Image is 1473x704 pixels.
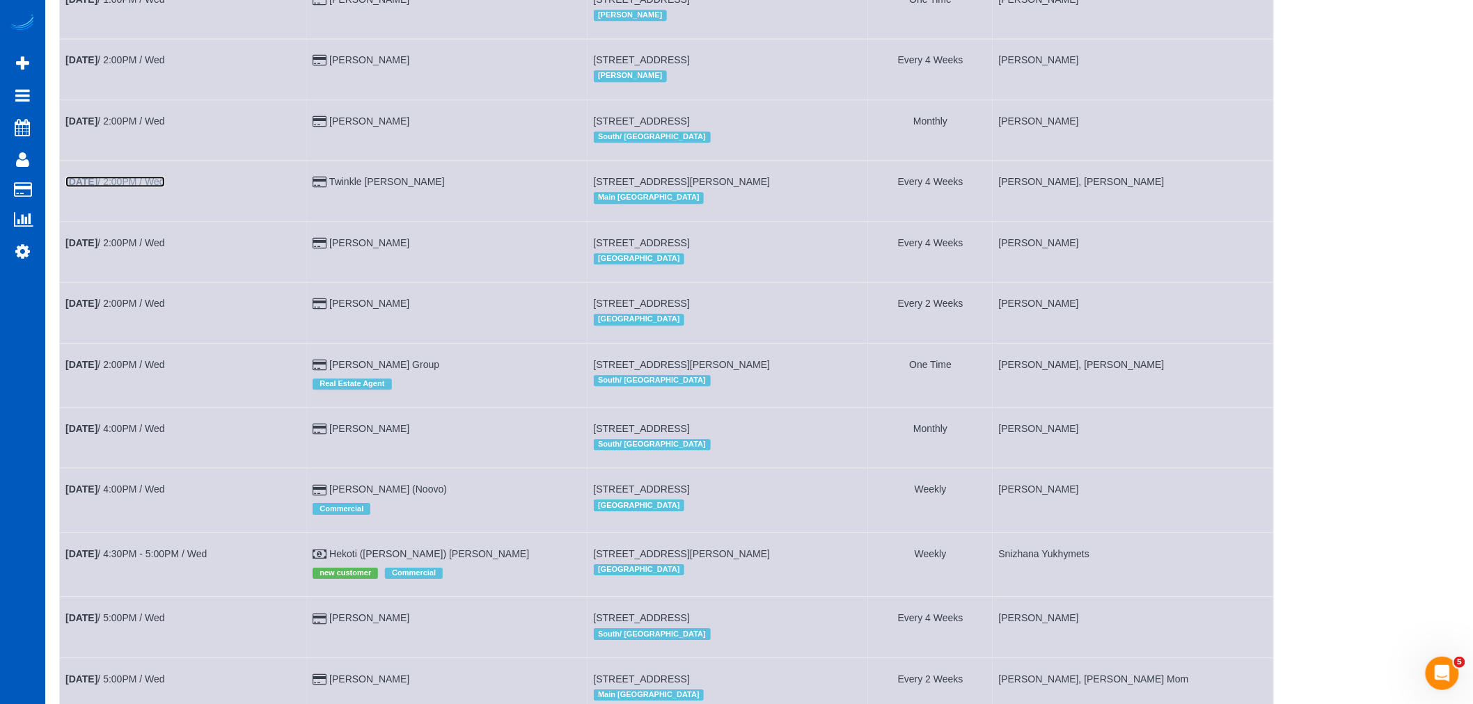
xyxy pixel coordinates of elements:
[993,532,1273,596] td: Assigned to
[329,423,409,434] a: [PERSON_NAME]
[313,503,370,514] span: Commercial
[60,343,307,407] td: Schedule date
[594,131,711,143] span: South/ [GEOGRAPHIC_DATA]
[60,161,307,221] td: Schedule date
[868,468,993,532] td: Frequency
[329,237,409,248] a: [PERSON_NAME]
[588,532,868,596] td: Service location
[65,483,97,495] b: [DATE]
[313,239,326,248] i: Credit Card Payment
[993,39,1273,99] td: Assigned to
[65,612,97,623] b: [DATE]
[65,237,97,248] b: [DATE]
[307,343,588,407] td: Customer
[313,486,326,495] i: Credit Card Payment
[594,689,704,701] span: Main [GEOGRAPHIC_DATA]
[868,597,993,657] td: Frequency
[594,548,771,559] span: [STREET_ADDRESS][PERSON_NAME]
[329,612,409,623] a: [PERSON_NAME]
[65,548,207,559] a: [DATE]/ 4:30PM - 5:00PM / Wed
[588,39,868,99] td: Service location
[594,673,690,685] span: [STREET_ADDRESS]
[594,612,690,623] span: [STREET_ADDRESS]
[594,435,862,454] div: Location
[65,176,165,187] a: [DATE]/ 2:00PM / Wed
[993,468,1273,532] td: Assigned to
[329,548,529,559] a: Hekoti ([PERSON_NAME]) [PERSON_NAME]
[313,675,326,685] i: Credit Card Payment
[313,424,326,434] i: Credit Card Payment
[65,176,97,187] b: [DATE]
[65,359,165,370] a: [DATE]/ 2:00PM / Wed
[329,298,409,309] a: [PERSON_NAME]
[588,468,868,532] td: Service location
[60,39,307,99] td: Schedule date
[594,423,690,434] span: [STREET_ADDRESS]
[60,532,307,596] td: Schedule date
[594,70,667,81] span: [PERSON_NAME]
[594,314,685,325] span: [GEOGRAPHIC_DATA]
[594,298,690,309] span: [STREET_ADDRESS]
[307,221,588,282] td: Customer
[594,496,862,514] div: Location
[65,298,97,309] b: [DATE]
[993,99,1273,160] td: Assigned to
[868,282,993,343] td: Frequency
[588,282,868,343] td: Service location
[594,128,862,146] div: Location
[594,115,690,127] span: [STREET_ADDRESS]
[307,532,588,596] td: Customer
[385,568,443,579] span: Commercial
[65,359,97,370] b: [DATE]
[65,298,165,309] a: [DATE]/ 2:00PM / Wed
[8,14,36,33] img: Automaid Logo
[993,161,1273,221] td: Assigned to
[594,310,862,328] div: Location
[313,117,326,127] i: Credit Card Payment
[993,597,1273,657] td: Assigned to
[313,360,326,370] i: Credit Card Payment
[594,67,862,85] div: Location
[588,597,868,657] td: Service location
[594,6,862,24] div: Location
[313,177,326,187] i: Credit Card Payment
[60,282,307,343] td: Schedule date
[65,54,165,65] a: [DATE]/ 2:00PM / Wed
[329,359,439,370] a: [PERSON_NAME] Group
[594,439,711,450] span: South/ [GEOGRAPHIC_DATA]
[594,189,862,207] div: Location
[594,561,862,579] div: Location
[65,483,165,495] a: [DATE]/ 4:00PM / Wed
[594,54,690,65] span: [STREET_ADDRESS]
[313,568,378,579] span: new customer
[993,221,1273,282] td: Assigned to
[65,673,97,685] b: [DATE]
[65,423,165,434] a: [DATE]/ 4:00PM / Wed
[868,161,993,221] td: Frequency
[993,282,1273,343] td: Assigned to
[313,299,326,309] i: Credit Card Payment
[594,237,690,248] span: [STREET_ADDRESS]
[594,253,685,264] span: [GEOGRAPHIC_DATA]
[307,282,588,343] td: Customer
[594,176,771,187] span: [STREET_ADDRESS][PERSON_NAME]
[588,408,868,468] td: Service location
[594,359,771,370] span: [STREET_ADDRESS][PERSON_NAME]
[868,221,993,282] td: Frequency
[594,686,862,704] div: Location
[307,408,588,468] td: Customer
[868,408,993,468] td: Frequency
[588,221,868,282] td: Service location
[329,115,409,127] a: [PERSON_NAME]
[868,532,993,596] td: Frequency
[594,499,685,511] span: [GEOGRAPHIC_DATA]
[65,115,165,127] a: [DATE]/ 2:00PM / Wed
[307,99,588,160] td: Customer
[594,625,862,643] div: Location
[307,39,588,99] td: Customer
[1426,657,1459,690] iframe: Intercom live chat
[868,99,993,160] td: Frequency
[329,483,447,495] a: [PERSON_NAME] (Noovo)
[307,161,588,221] td: Customer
